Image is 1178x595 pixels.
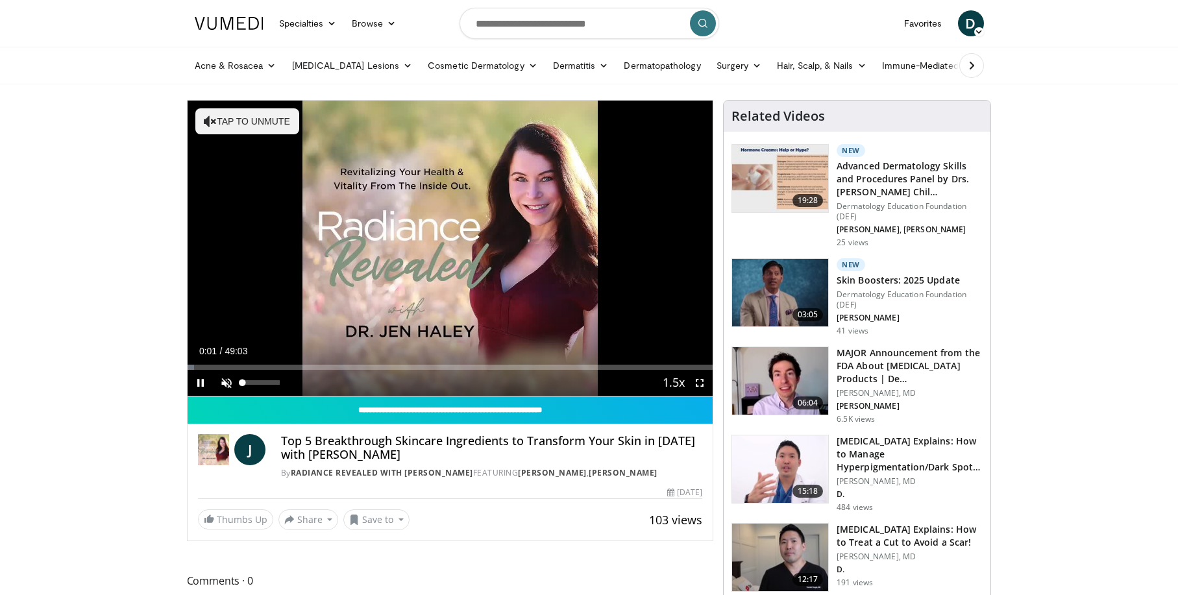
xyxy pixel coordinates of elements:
[271,10,345,36] a: Specialties
[731,258,983,336] a: 03:05 New Skin Boosters: 2025 Update Dermatology Education Foundation (DEF) [PERSON_NAME] 41 views
[243,380,280,385] div: Volume Level
[731,144,983,248] a: 19:28 New Advanced Dermatology Skills and Procedures Panel by Drs. [PERSON_NAME] Chil… Dermatolog...
[343,509,410,530] button: Save to
[896,10,950,36] a: Favorites
[837,289,983,310] p: Dermatology Education Foundation (DEF)
[837,258,865,271] p: New
[837,144,865,157] p: New
[837,160,983,199] h3: Advanced Dermatology Skills and Procedures Panel by Drs. [PERSON_NAME] Chil…
[214,370,239,396] button: Unmute
[649,512,702,528] span: 103 views
[188,101,713,396] video-js: Video Player
[837,274,983,287] h3: Skin Boosters: 2025 Update
[198,509,273,529] a: Thumbs Up
[731,108,825,124] h4: Related Videos
[732,435,828,503] img: e1503c37-a13a-4aad-9ea8-1e9b5ff728e6.150x105_q85_crop-smart_upscale.jpg
[667,487,702,498] div: [DATE]
[284,53,421,79] a: [MEDICAL_DATA] Lesions
[195,108,299,134] button: Tap to unmute
[281,434,703,462] h4: Top 5 Breakthrough Skincare Ingredients to Transform Your Skin in [DATE] with [PERSON_NAME]
[792,573,824,586] span: 12:17
[732,524,828,591] img: 24945916-2cf7-46e8-ba42-f4b460d6138e.150x105_q85_crop-smart_upscale.jpg
[731,523,983,592] a: 12:17 [MEDICAL_DATA] Explains: How to Treat a Cut to Avoid a Scar! [PERSON_NAME], MD D. 191 views
[709,53,770,79] a: Surgery
[732,259,828,326] img: 5d8405b0-0c3f-45ed-8b2f-ed15b0244802.150x105_q85_crop-smart_upscale.jpg
[837,313,983,323] p: [PERSON_NAME]
[958,10,984,36] a: D
[616,53,708,79] a: Dermatopathology
[281,467,703,479] div: By FEATURING ,
[545,53,617,79] a: Dermatitis
[220,346,223,356] span: /
[837,476,983,487] p: [PERSON_NAME], MD
[225,346,247,356] span: 49:03
[792,194,824,207] span: 19:28
[837,435,983,474] h3: [MEDICAL_DATA] Explains: How to Manage Hyperpigmentation/Dark Spots o…
[837,225,983,235] p: [PERSON_NAME], [PERSON_NAME]
[837,401,983,411] p: [PERSON_NAME]
[837,523,983,549] h3: [MEDICAL_DATA] Explains: How to Treat a Cut to Avoid a Scar!
[837,577,873,588] p: 191 views
[792,485,824,498] span: 15:18
[291,467,473,478] a: Radiance Revealed with [PERSON_NAME]
[195,17,264,30] img: VuMedi Logo
[732,347,828,415] img: b8d0b268-5ea7-42fe-a1b9-7495ab263df8.150x105_q85_crop-smart_upscale.jpg
[188,370,214,396] button: Pause
[837,489,983,500] p: D.
[687,370,713,396] button: Fullscreen
[589,467,657,478] a: [PERSON_NAME]
[731,435,983,513] a: 15:18 [MEDICAL_DATA] Explains: How to Manage Hyperpigmentation/Dark Spots o… [PERSON_NAME], MD D....
[837,552,983,562] p: [PERSON_NAME], MD
[837,201,983,222] p: Dermatology Education Foundation (DEF)
[661,370,687,396] button: Playback Rate
[199,346,217,356] span: 0:01
[792,308,824,321] span: 03:05
[188,365,713,370] div: Progress Bar
[732,145,828,212] img: dd29cf01-09ec-4981-864e-72915a94473e.150x105_q85_crop-smart_upscale.jpg
[769,53,874,79] a: Hair, Scalp, & Nails
[874,53,979,79] a: Immune-Mediated
[837,237,868,248] p: 25 views
[837,388,983,398] p: [PERSON_NAME], MD
[460,8,719,39] input: Search topics, interventions
[198,434,229,465] img: Radiance Revealed with Dr. Jen Haley
[837,346,983,385] h3: MAJOR Announcement from the FDA About [MEDICAL_DATA] Products | De…
[278,509,339,530] button: Share
[344,10,404,36] a: Browse
[792,396,824,409] span: 06:04
[731,346,983,424] a: 06:04 MAJOR Announcement from the FDA About [MEDICAL_DATA] Products | De… [PERSON_NAME], MD [PERS...
[837,414,875,424] p: 6.5K views
[187,572,714,589] span: Comments 0
[234,434,265,465] a: J
[420,53,545,79] a: Cosmetic Dermatology
[837,565,983,575] p: D.
[837,502,873,513] p: 484 views
[518,467,587,478] a: [PERSON_NAME]
[187,53,284,79] a: Acne & Rosacea
[837,326,868,336] p: 41 views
